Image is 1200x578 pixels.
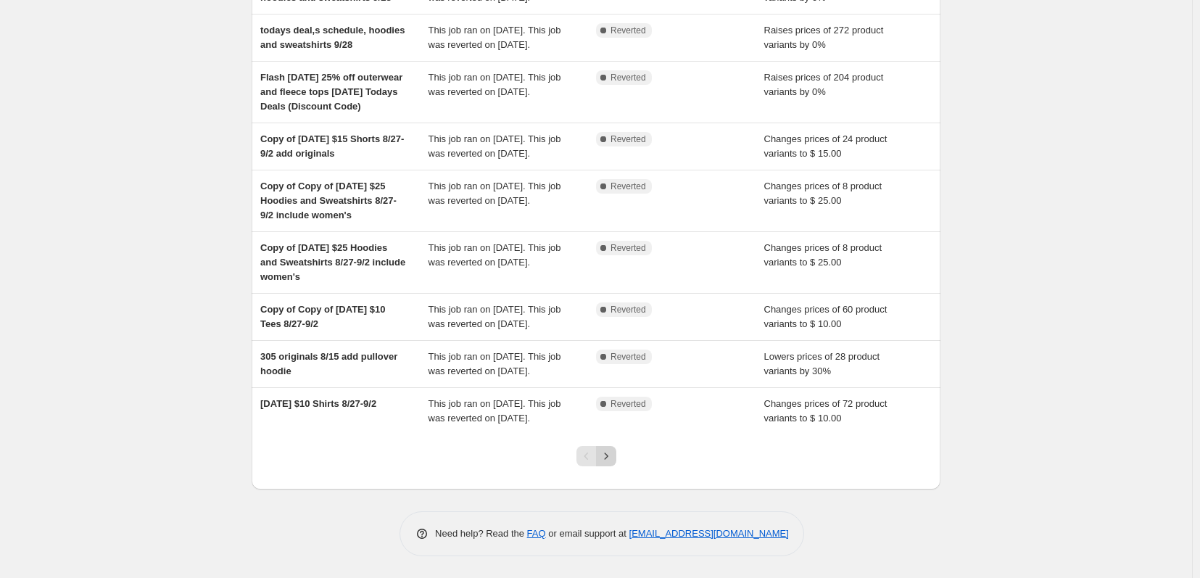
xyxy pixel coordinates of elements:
span: or email support at [546,528,629,539]
span: Reverted [611,133,646,145]
span: This job ran on [DATE]. This job was reverted on [DATE]. [429,181,561,206]
span: Reverted [611,351,646,363]
span: Need help? Read the [435,528,527,539]
span: This job ran on [DATE]. This job was reverted on [DATE]. [429,242,561,268]
span: Changes prices of 72 product variants to $ 10.00 [764,398,887,424]
span: Reverted [611,181,646,192]
span: This job ran on [DATE]. This job was reverted on [DATE]. [429,351,561,376]
span: todays deal,s schedule, hoodies and sweatshirts 9/28 [260,25,405,50]
span: Raises prices of 204 product variants by 0% [764,72,884,97]
span: [DATE] $10 Shirts 8/27-9/2 [260,398,376,409]
span: Reverted [611,304,646,315]
nav: Pagination [576,446,616,466]
span: Reverted [611,72,646,83]
span: Lowers prices of 28 product variants by 30% [764,351,880,376]
span: Copy of Copy of [DATE] $10 Tees 8/27-9/2 [260,304,385,329]
span: This job ran on [DATE]. This job was reverted on [DATE]. [429,133,561,159]
span: Reverted [611,25,646,36]
span: Changes prices of 8 product variants to $ 25.00 [764,242,882,268]
span: Changes prices of 60 product variants to $ 10.00 [764,304,887,329]
span: Flash [DATE] 25% off outerwear and fleece tops [DATE] Todays Deals (Discount Code) [260,72,402,112]
a: FAQ [527,528,546,539]
span: Changes prices of 8 product variants to $ 25.00 [764,181,882,206]
span: Reverted [611,242,646,254]
span: This job ran on [DATE]. This job was reverted on [DATE]. [429,72,561,97]
button: Next [596,446,616,466]
span: Reverted [611,398,646,410]
span: Raises prices of 272 product variants by 0% [764,25,884,50]
span: Copy of [DATE] $15 Shorts 8/27-9/2 add originals [260,133,404,159]
span: Copy of [DATE] $25 Hoodies and Sweatshirts 8/27-9/2 include women's [260,242,405,282]
span: This job ran on [DATE]. This job was reverted on [DATE]. [429,25,561,50]
a: [EMAIL_ADDRESS][DOMAIN_NAME] [629,528,789,539]
span: 305 originals 8/15 add pullover hoodie [260,351,397,376]
span: This job ran on [DATE]. This job was reverted on [DATE]. [429,398,561,424]
span: Copy of Copy of [DATE] $25 Hoodies and Sweatshirts 8/27-9/2 include women's [260,181,397,220]
span: This job ran on [DATE]. This job was reverted on [DATE]. [429,304,561,329]
span: Changes prices of 24 product variants to $ 15.00 [764,133,887,159]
